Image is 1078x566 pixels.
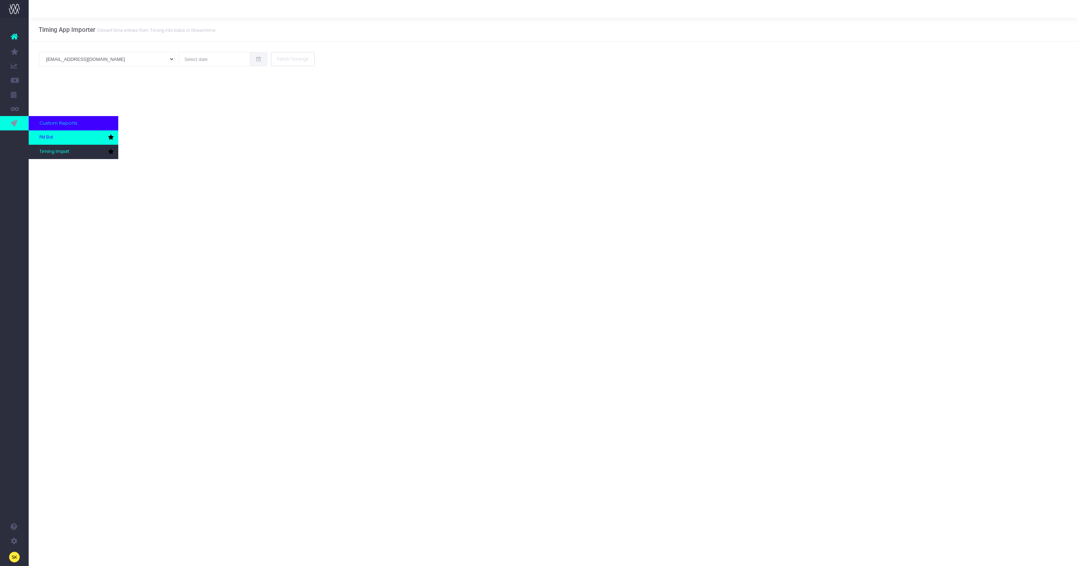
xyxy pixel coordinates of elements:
small: Convert time entries from Timing into todos in Streamtime. [95,26,216,33]
a: PM Bot [29,130,118,145]
span: Custom Reports [39,120,77,127]
a: Timing Import [29,145,118,159]
span: Timing Import [39,149,69,155]
img: images/default_profile_image.png [9,552,20,562]
button: Fetch Timings [271,52,315,66]
h3: Timing App Importer [39,26,216,33]
input: Select date [178,52,250,66]
span: PM Bot [39,134,53,141]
